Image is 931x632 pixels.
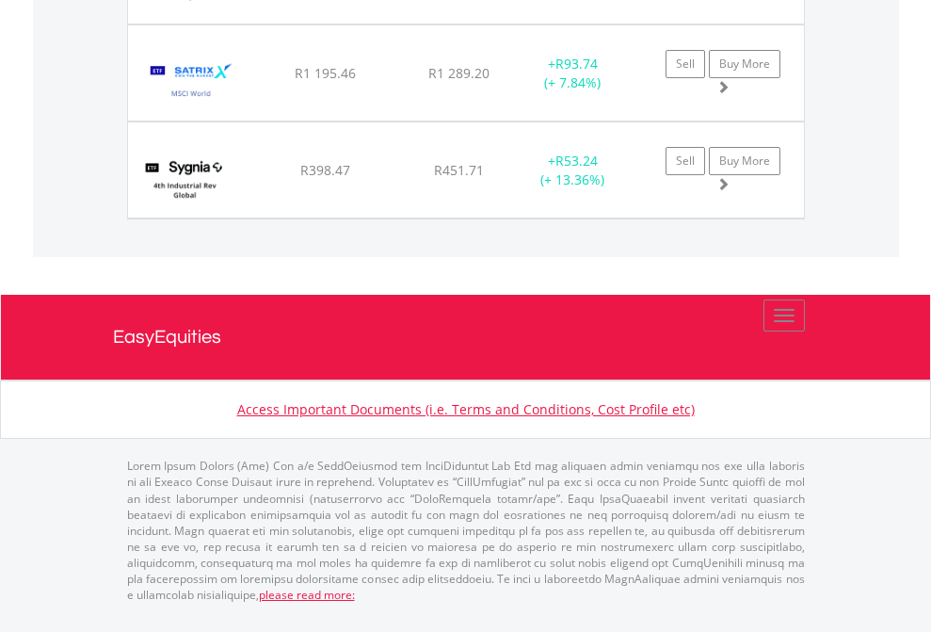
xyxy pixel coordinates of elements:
div: + (+ 7.84%) [514,55,632,92]
a: Sell [666,50,705,78]
span: R451.71 [434,161,484,179]
div: + (+ 13.36%) [514,152,632,189]
span: R53.24 [555,152,598,170]
span: R1 289.20 [428,64,490,82]
a: Access Important Documents (i.e. Terms and Conditions, Cost Profile etc) [237,400,695,418]
a: EasyEquities [113,295,819,380]
img: EQU.ZA.SYG4IR.png [137,146,233,213]
span: R398.47 [300,161,350,179]
a: please read more: [259,587,355,603]
span: R93.74 [555,55,598,73]
img: EQU.ZA.STXWDM.png [137,49,246,116]
a: Buy More [709,147,780,175]
p: Lorem Ipsum Dolors (Ame) Con a/e SeddOeiusmod tem InciDiduntut Lab Etd mag aliquaen admin veniamq... [127,458,805,603]
span: R1 195.46 [295,64,356,82]
a: Sell [666,147,705,175]
a: Buy More [709,50,780,78]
